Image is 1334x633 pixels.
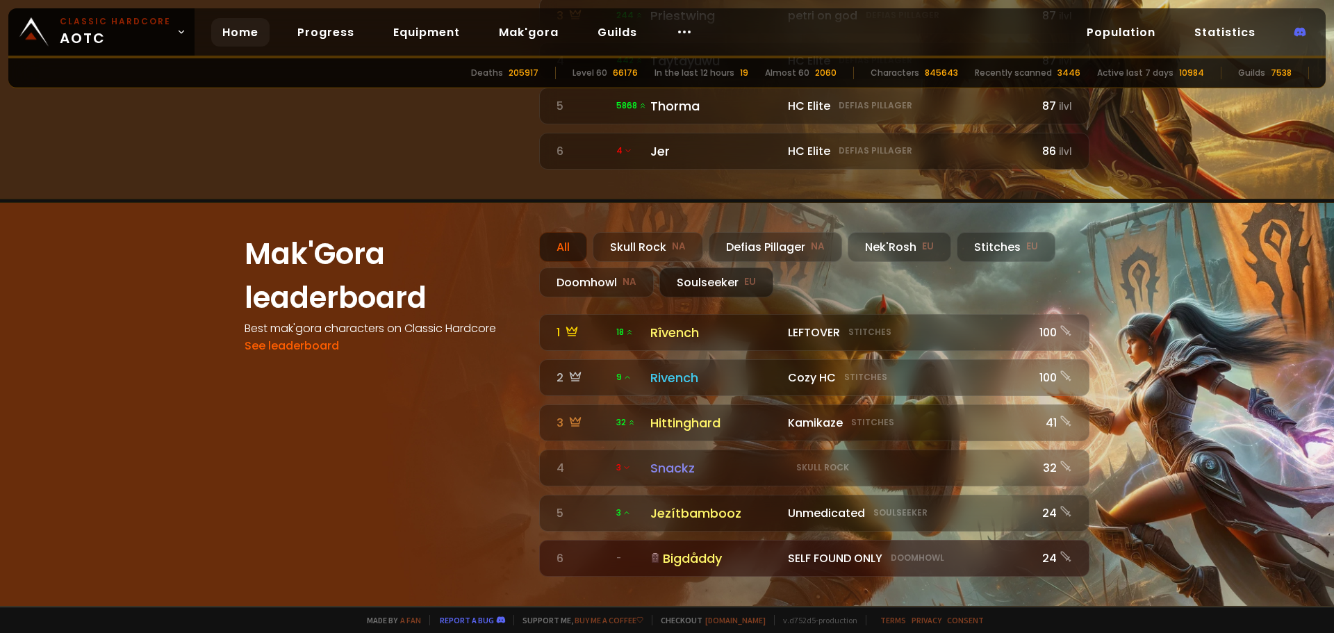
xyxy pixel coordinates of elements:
div: 86 [1036,142,1072,160]
div: 2060 [815,67,837,79]
a: Buy me a coffee [575,615,643,625]
div: 3 [557,7,608,24]
span: Support me, [513,615,643,625]
div: Skull Rock [593,232,703,262]
div: All [539,232,587,262]
small: Soulseeker [873,507,928,519]
a: 4 3 SnackzSkull Rock32 [539,450,1089,486]
div: SELF FOUND ONLY [788,550,1028,567]
div: 87 [1036,97,1072,115]
div: 205917 [509,67,538,79]
div: Guilds [1238,67,1265,79]
a: Report a bug [440,615,494,625]
small: Stitches [848,326,891,338]
div: 100 [1036,324,1072,341]
div: 3446 [1057,67,1080,79]
small: Defias Pillager [839,99,912,112]
div: In the last 12 hours [654,67,734,79]
a: Statistics [1183,18,1267,47]
span: 4 [616,145,632,157]
span: 3 [616,461,631,474]
div: Rivench [650,368,780,387]
div: Unmedicated [788,504,1028,522]
div: Deaths [471,67,503,79]
div: Level 60 [573,67,607,79]
small: Defias Pillager [839,145,912,157]
a: Consent [947,615,984,625]
span: 5868 [616,99,647,112]
small: Stitches [851,416,894,429]
small: ilvl [1059,100,1072,113]
span: - [616,552,621,564]
div: 2 [557,369,608,386]
div: 87 [1036,7,1072,24]
div: 24 [1036,550,1072,567]
div: Stitches [957,232,1055,262]
a: Mak'gora [488,18,570,47]
small: NA [672,240,686,254]
div: 32 [1036,459,1072,477]
span: AOTC [60,15,171,49]
a: 2 9RivenchCozy HCStitches100 [539,359,1089,396]
div: 66176 [613,67,638,79]
a: a fan [400,615,421,625]
div: Cozy HC [788,369,1028,386]
div: Recently scanned [975,67,1052,79]
div: 10984 [1179,67,1204,79]
a: 6 -BigdåddySELF FOUND ONLYDoomhowl24 [539,540,1089,577]
span: 3 [616,507,631,519]
a: Privacy [912,615,941,625]
a: 1 18 RîvenchLEFTOVERStitches100 [539,314,1089,351]
div: 19 [740,67,748,79]
a: Classic HardcoreAOTC [8,8,195,56]
span: 18 [616,326,634,338]
div: Thorma [650,97,780,115]
small: EU [744,275,756,289]
small: EU [1026,240,1038,254]
small: Classic Hardcore [60,15,171,28]
div: Doomhowl [539,268,654,297]
div: Characters [871,67,919,79]
div: 1 [557,324,608,341]
div: 6 [557,142,608,160]
a: [DOMAIN_NAME] [705,615,766,625]
div: 845643 [925,67,958,79]
div: 5 [557,97,608,115]
div: 24 [1036,504,1072,522]
small: Doomhowl [891,552,944,564]
div: Jer [650,142,780,161]
div: Defias Pillager [709,232,842,262]
div: HC Elite [788,142,1028,160]
small: EU [922,240,934,254]
span: 32 [616,416,636,429]
div: Bigdåddy [650,549,780,568]
div: 5 [557,504,608,522]
a: Guilds [586,18,648,47]
span: 9 [616,371,632,384]
div: petri on god [788,7,1028,24]
span: v. d752d5 - production [774,615,857,625]
a: Home [211,18,270,47]
div: Rîvench [650,323,780,342]
small: Stitches [844,371,887,384]
a: Equipment [382,18,471,47]
div: Active last 7 days [1097,67,1174,79]
small: Skull Rock [796,461,849,474]
a: Progress [286,18,365,47]
h1: Mak'Gora leaderboard [245,232,522,320]
a: 5 5868 Thorma HC EliteDefias Pillager87ilvl [539,88,1089,124]
div: 41 [1036,414,1072,431]
div: 3 [557,414,608,431]
div: Jezítbambooz [650,504,780,523]
div: 100 [1036,369,1072,386]
a: See leaderboard [245,338,339,354]
div: 4 [557,459,608,477]
h4: Best mak'gora characters on Classic Hardcore [245,320,522,337]
span: Checkout [652,615,766,625]
div: Snackz [650,459,780,477]
small: NA [811,240,825,254]
div: LEFTOVER [788,324,1028,341]
div: Priestwing [650,6,780,25]
a: 3 32 HittinghardKamikazeStitches41 [539,404,1089,441]
div: Almost 60 [765,67,809,79]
